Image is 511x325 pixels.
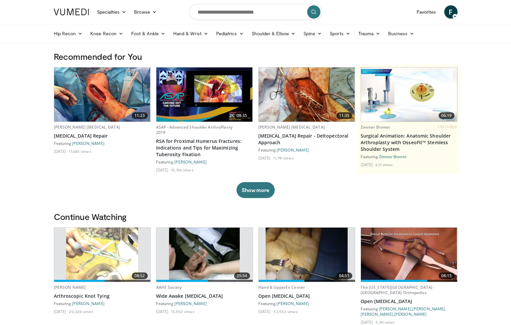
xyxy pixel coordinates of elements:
[273,309,298,314] li: 33,553 views
[234,112,250,119] span: 09:35
[361,312,393,316] a: [PERSON_NAME]
[361,284,435,295] a: The [US_STATE][GEOGRAPHIC_DATA] - [GEOGRAPHIC_DATA] Orthopedics
[174,301,207,306] a: [PERSON_NAME]
[171,309,194,314] li: 15,552 views
[156,167,170,172] li: [DATE]
[54,301,151,306] div: Featuring:
[54,141,151,146] div: Featuring:
[174,160,207,164] a: [PERSON_NAME]
[54,124,120,130] a: [PERSON_NAME] [MEDICAL_DATA]
[376,319,395,325] li: 5,141 views
[258,133,355,146] a: [MEDICAL_DATA] Repair - Deltopectoral Approach
[277,148,309,152] a: [PERSON_NAME]
[258,147,355,153] div: Featuring:
[54,67,150,122] img: 942ab6a0-b2b1-454f-86f4-6c6fa0cc43bd.620x360_q85_upscale.jpg
[273,155,294,161] li: 11,741 views
[130,5,161,19] a: Browse
[259,228,355,282] a: 04:51
[277,301,309,306] a: [PERSON_NAME]
[54,228,150,282] a: 08:52
[86,27,127,40] a: Knee Recon
[394,312,427,316] a: [PERSON_NAME]
[169,228,239,282] img: wide_awake_carpal_tunnel_100008556_2.jpg.620x360_q85_upscale.jpg
[326,27,354,40] a: Sports
[266,228,347,282] img: 54315_0000_3.png.620x360_q85_upscale.jpg
[127,27,169,40] a: Foot & Ankle
[438,125,457,129] span: FEATURED
[156,293,253,299] a: Wide Awake [MEDICAL_DATA]
[236,182,275,198] button: Show more
[171,167,193,172] li: 15,746 views
[156,124,232,135] a: ASAP - Advanced Shoulder ArthroPlasty 2019
[54,67,150,122] a: 11:23
[361,67,457,122] a: 06:19
[376,162,393,167] li: 631 views
[189,4,322,20] input: Search topics, interventions
[361,228,457,282] img: 435a63e2-9f45-41c2-a031-cbf06bbd817f.620x360_q85_upscale.jpg
[156,228,253,282] a: 25:54
[54,284,86,290] a: [PERSON_NAME]
[336,112,352,119] span: 11:35
[156,309,170,314] li: [DATE]
[234,272,250,279] span: 25:54
[156,284,182,290] a: AAHS Society
[259,67,355,122] a: 11:35
[439,112,455,119] span: 06:19
[379,306,411,311] a: [PERSON_NAME]
[156,67,253,122] img: 53f6b3b0-db1e-40d0-a70b-6c1023c58e52.620x360_q85_upscale.jpg
[169,27,212,40] a: Hand & Wrist
[54,211,458,222] h3: Continue Watching
[66,228,138,282] img: 286858_0000_1.png.620x360_q85_upscale.jpg
[258,284,305,290] a: Hand & UpperEx Center
[72,301,105,306] a: [PERSON_NAME]
[361,319,375,325] li: [DATE]
[93,5,130,19] a: Specialties
[439,272,455,279] span: 08:15
[132,272,148,279] span: 08:52
[54,51,458,62] h3: Recommended for You
[258,309,273,314] li: [DATE]
[354,27,384,40] a: Trauma
[54,309,68,314] li: [DATE]
[361,228,457,282] a: 08:15
[50,27,87,40] a: Hip Recon
[361,154,458,159] div: Featuring:
[258,301,355,306] div: Featuring:
[156,159,253,164] div: Featuring:
[212,27,248,40] a: Pediatrics
[361,298,458,305] a: Open [MEDICAL_DATA]
[258,293,355,299] a: Open [MEDICAL_DATA]
[132,112,148,119] span: 11:23
[299,27,326,40] a: Spine
[413,5,440,19] a: Favorites
[361,67,457,122] img: 84e7f812-2061-4fff-86f6-cdff29f66ef4.620x360_q85_upscale.jpg
[54,133,151,139] a: [MEDICAL_DATA] Repair
[336,272,352,279] span: 04:51
[54,293,151,299] a: Arthroscopic Knot Tying
[259,67,355,122] img: 14eb532a-29de-4700-9bed-a46ffd2ec262.620x360_q85_upscale.jpg
[54,149,68,154] li: [DATE]
[361,133,458,153] a: Surgical Animation: Anatomic Shoulder Arthroplasty with OsseoFit™ Stemless Shoulder System
[156,301,253,306] div: Featuring:
[156,67,253,122] a: 09:35
[258,155,273,161] li: [DATE]
[54,9,89,15] img: VuMedi Logo
[444,5,458,19] a: F
[69,149,91,154] li: 17,685 views
[361,306,458,317] div: Featuring: , , ,
[379,154,406,159] a: Zimmer Biomet
[361,162,375,167] li: [DATE]
[248,27,299,40] a: Shoulder & Elbow
[361,124,390,130] a: Zimmer Biomet
[412,306,445,311] a: [PERSON_NAME]
[156,138,253,158] a: RSA for Proximal Humerus Fractures: Indications and Tips for Maximizing Tuberosity Fixation
[384,27,418,40] a: Business
[69,309,93,314] li: 20,328 views
[72,141,105,146] a: [PERSON_NAME]
[258,124,325,130] a: [PERSON_NAME] [MEDICAL_DATA]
